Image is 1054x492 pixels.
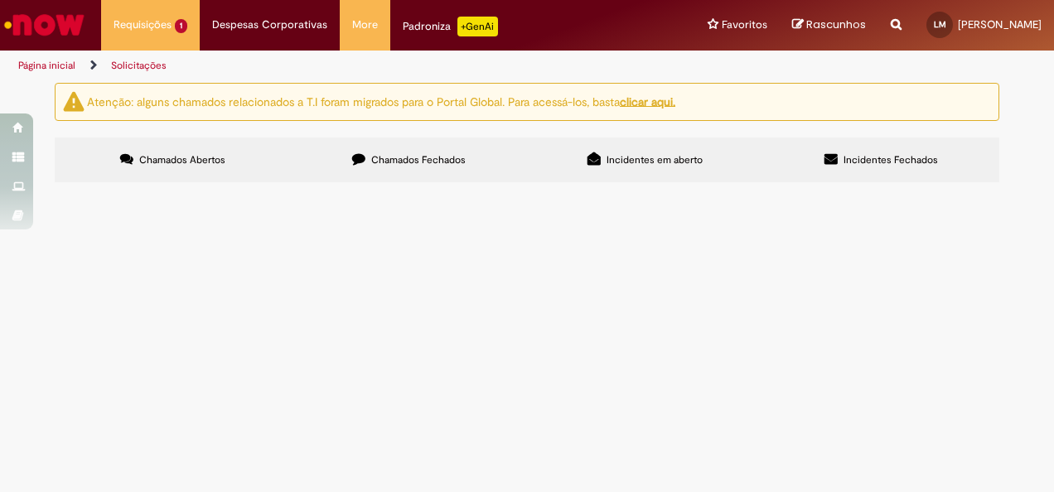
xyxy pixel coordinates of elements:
span: Favoritos [722,17,767,33]
div: Padroniza [403,17,498,36]
span: Incidentes Fechados [844,153,938,166]
a: clicar aqui. [620,94,675,109]
span: LM [934,19,946,30]
span: Chamados Abertos [139,153,225,166]
a: Solicitações [111,59,167,72]
p: +GenAi [457,17,498,36]
ng-bind-html: Atenção: alguns chamados relacionados a T.I foram migrados para o Portal Global. Para acessá-los,... [87,94,675,109]
ul: Trilhas de página [12,51,690,81]
a: Rascunhos [792,17,866,33]
img: ServiceNow [2,8,87,41]
span: [PERSON_NAME] [958,17,1042,31]
span: Rascunhos [806,17,866,32]
span: Chamados Fechados [371,153,466,166]
span: Incidentes em aberto [607,153,703,166]
span: 1 [175,19,187,33]
span: Requisições [114,17,172,33]
span: More [352,17,378,33]
span: Despesas Corporativas [212,17,327,33]
a: Página inicial [18,59,75,72]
